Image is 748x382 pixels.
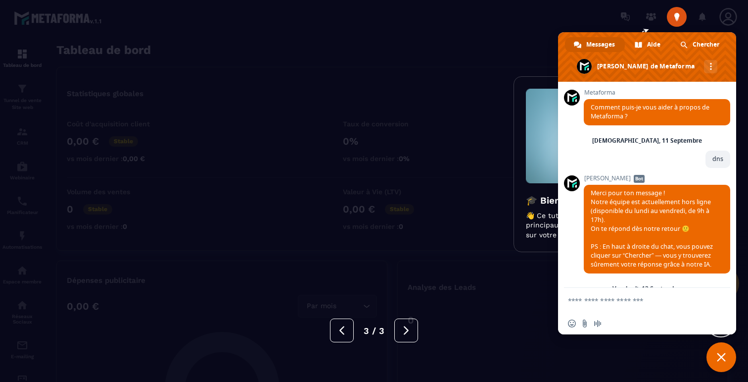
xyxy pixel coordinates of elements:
span: 3 / 3 [364,326,384,336]
span: Aide [647,37,660,52]
span: Messages [586,37,615,52]
span: Message audio [594,320,602,327]
span: Metaforma [584,89,730,96]
span: Comment puis-je vous aider à propos de Metaforma ? [591,103,709,120]
div: Messages [565,37,625,52]
textarea: Entrez votre message... [568,296,704,305]
span: Merci pour ton message ! Notre équipe est actuellement hors ligne (disponible du lundi au vendred... [591,189,713,269]
div: Fermer le chat [706,342,736,372]
span: Chercher [693,37,719,52]
span: dns [712,155,723,163]
h3: 🎓 Bienvenue sur Metaforma ! [526,195,699,206]
span: [PERSON_NAME] [584,175,730,182]
img: intro-image [526,89,699,183]
span: Insérer un emoji [568,320,576,327]
p: 👋 Ce tutoriel rapide vous guidera à travers les principaux outils et fonctionnalités disponibles ... [526,211,699,240]
div: Chercher [671,37,729,52]
span: Envoyer un fichier [581,320,589,327]
div: Aide [626,37,670,52]
span: Bot [634,175,645,183]
div: Autres canaux [704,60,717,73]
div: [DEMOGRAPHIC_DATA], 11 Septembre [592,138,702,144]
div: Vendredi, 12 Septembre [612,286,682,292]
